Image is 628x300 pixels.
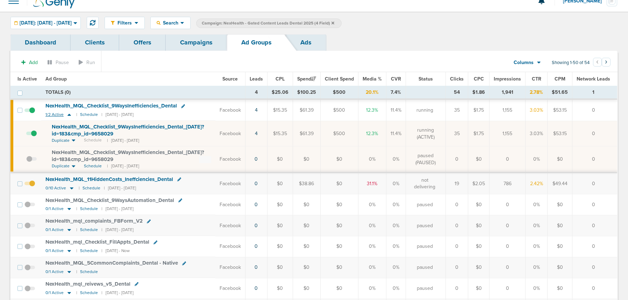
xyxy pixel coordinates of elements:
[255,107,258,113] a: 4
[526,86,548,99] td: 2.78%
[215,236,245,257] td: Facebook
[417,222,433,229] span: paused
[386,146,406,173] td: 0%
[101,290,134,295] small: | [DATE] - [DATE]
[386,86,406,99] td: 7.4%
[358,257,386,278] td: 0%
[363,76,382,82] span: Media %
[52,138,70,144] span: Duplicate
[490,146,526,173] td: 0
[417,243,433,250] span: paused
[526,121,548,146] td: 3.03%
[391,76,401,82] span: CVR
[45,176,173,182] span: NexHealth_ MQL_ 11HiddenCosts_ Ineffciencies_ Dental
[293,173,320,194] td: $38.86
[548,215,572,236] td: $0
[52,149,204,162] span: NexHealth_ MQL_ Checklist_ 9WaysInefficiencies_ Dental_ [DATE]?id=183&cmp_ id=9658029
[255,202,258,208] a: 0
[386,173,406,194] td: 0%
[474,76,484,82] span: CPC
[468,194,490,215] td: $0
[80,290,98,295] small: Schedule
[320,278,358,299] td: $0
[45,260,178,266] span: NexHealth_ MQL_ 5CommonComplaints_ Dental - Native
[293,194,320,215] td: $0
[84,163,102,169] span: Schedule
[416,107,433,114] span: running
[358,86,386,99] td: 20.1%
[532,76,541,82] span: CTR
[548,173,572,194] td: $49.44
[526,278,548,299] td: 0%
[29,60,38,65] span: Add
[468,215,490,236] td: $0
[293,99,320,121] td: $61.39
[325,76,354,82] span: Client Spend
[215,278,245,299] td: Facebook
[572,278,618,299] td: 0
[572,257,618,278] td: 0
[320,86,358,99] td: $500
[320,146,358,173] td: $0
[215,215,245,236] td: Facebook
[320,173,358,194] td: $0
[548,194,572,215] td: $0
[52,163,70,169] span: Duplicate
[490,236,526,257] td: 0
[526,194,548,215] td: 0%
[255,264,258,270] a: 0
[572,236,618,257] td: 0
[446,146,468,173] td: 0
[548,236,572,257] td: $0
[267,86,293,99] td: $25.06
[45,112,64,117] span: 1/2 Active
[490,194,526,215] td: 0
[468,278,490,299] td: $0
[45,269,64,274] span: 0/1 Active
[552,60,590,66] span: Showing 1-50 of 54
[286,34,326,51] a: Ads
[255,131,258,137] a: 4
[572,146,618,173] td: 0
[468,236,490,257] td: $0
[555,76,565,82] span: CPM
[293,146,320,173] td: $0
[255,285,258,291] a: 0
[490,99,526,121] td: 1,155
[548,146,572,173] td: $0
[548,257,572,278] td: $0
[526,173,548,194] td: 2.42%
[267,194,293,215] td: $0
[358,194,386,215] td: 0%
[250,76,263,82] span: Leads
[45,206,64,211] span: 0/1 Active
[267,173,293,194] td: $0
[468,99,490,121] td: $1.75
[572,194,618,215] td: 0
[76,269,77,274] small: |
[526,99,548,121] td: 3.03%
[386,215,406,236] td: 0%
[468,173,490,194] td: $2.05
[446,215,468,236] td: 0
[267,215,293,236] td: $0
[490,173,526,194] td: 786
[267,121,293,146] td: $15.35
[80,206,98,211] small: Schedule
[417,285,433,292] span: paused
[320,215,358,236] td: $0
[446,278,468,299] td: 0
[446,99,468,121] td: 35
[45,281,130,287] span: NexHealth_ mql_ reivews_ v5_ Dental
[276,76,285,82] span: CPL
[572,86,618,99] td: 1
[45,248,64,253] span: 0/1 Active
[45,103,177,109] span: NexHealth_ MQL_ Checklist_ 9WaysInefficiencies_ Dental
[514,59,534,66] span: Columns
[45,218,143,224] span: NexHealth_ mql_ complaints_ FBForm_ V2
[548,278,572,299] td: $0
[593,59,611,67] ul: Pagination
[80,248,98,253] small: Schedule
[293,257,320,278] td: $0
[227,34,286,51] a: Ad Groups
